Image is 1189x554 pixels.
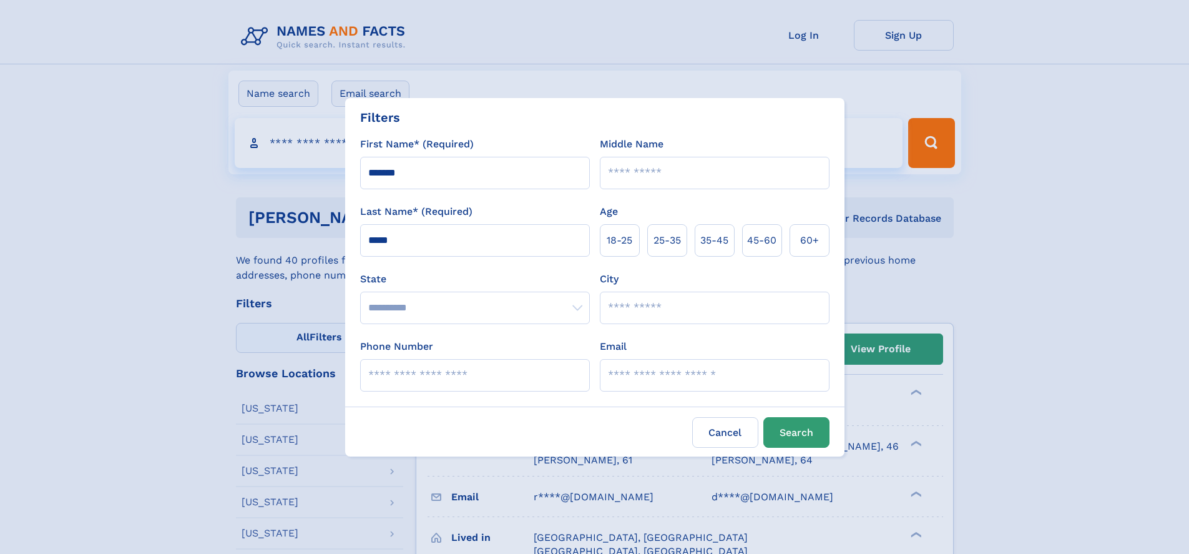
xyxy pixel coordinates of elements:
label: State [360,272,590,287]
span: 45‑60 [747,233,776,248]
div: Filters [360,108,400,127]
label: Middle Name [600,137,663,152]
button: Search [763,417,829,448]
label: Cancel [692,417,758,448]
span: 35‑45 [700,233,728,248]
label: City [600,272,619,287]
label: Phone Number [360,339,433,354]
label: Age [600,204,618,219]
label: First Name* (Required) [360,137,474,152]
span: 60+ [800,233,819,248]
label: Last Name* (Required) [360,204,472,219]
span: 25‑35 [653,233,681,248]
span: 18‑25 [607,233,632,248]
label: Email [600,339,627,354]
